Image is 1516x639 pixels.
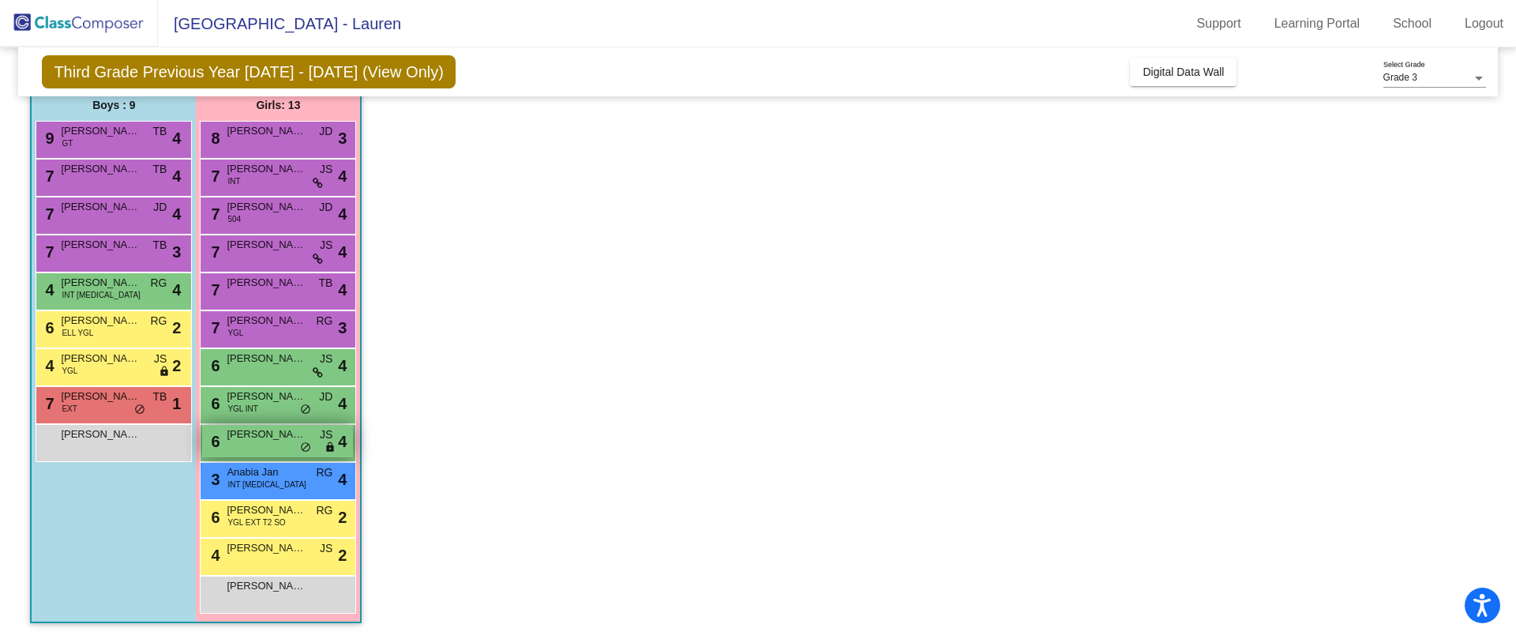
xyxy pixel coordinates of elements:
[316,502,332,519] span: RG
[338,506,347,529] span: 2
[150,313,167,329] span: RG
[207,471,220,488] span: 3
[207,130,220,147] span: 8
[172,392,181,415] span: 1
[227,540,306,556] span: [PERSON_NAME]
[61,237,140,253] span: [PERSON_NAME]
[61,275,140,291] span: [PERSON_NAME]
[61,351,140,366] span: [PERSON_NAME]
[61,123,140,139] span: [PERSON_NAME]
[207,395,220,412] span: 6
[41,130,54,147] span: 9
[62,289,140,301] span: INT [MEDICAL_DATA]
[172,240,181,264] span: 3
[227,213,241,225] span: 504
[153,123,167,140] span: TB
[158,11,401,36] span: [GEOGRAPHIC_DATA] - Lauren
[227,427,306,442] span: [PERSON_NAME]
[338,468,347,491] span: 4
[227,517,285,528] span: YGL EXT T2 SO
[316,313,332,329] span: RG
[338,354,347,378] span: 4
[150,275,167,291] span: RG
[319,199,332,216] span: JD
[153,237,167,254] span: TB
[227,502,306,518] span: [PERSON_NAME]
[227,199,306,215] span: [PERSON_NAME]
[41,167,54,185] span: 7
[316,464,332,481] span: RG
[338,164,347,188] span: 4
[338,202,347,226] span: 4
[227,464,306,480] span: Anabia Jan
[338,278,347,302] span: 4
[227,327,243,339] span: YGL
[320,427,332,443] span: JS
[320,237,332,254] span: JS
[62,137,73,149] span: GT
[61,389,140,404] span: [PERSON_NAME]
[172,164,181,188] span: 4
[207,205,220,223] span: 7
[227,313,306,329] span: [PERSON_NAME]
[227,479,306,491] span: INT [MEDICAL_DATA]
[62,365,77,377] span: YGL
[320,540,332,557] span: JS
[41,395,54,412] span: 7
[1130,58,1236,86] button: Digital Data Wall
[172,354,181,378] span: 2
[172,126,181,150] span: 4
[41,281,54,299] span: 4
[227,161,306,177] span: [PERSON_NAME]
[319,123,332,140] span: JD
[62,327,93,339] span: ELL YGL
[227,175,240,187] span: INT
[62,403,77,415] span: EXT
[325,442,336,454] span: lock
[338,316,347,340] span: 3
[172,278,181,302] span: 4
[153,199,167,216] span: JD
[32,89,196,121] div: Boys : 9
[207,243,220,261] span: 7
[1452,11,1516,36] a: Logout
[134,404,145,416] span: do_not_disturb_alt
[172,316,181,340] span: 2
[154,351,167,367] span: JS
[41,357,54,374] span: 4
[338,543,347,567] span: 2
[1262,11,1373,36] a: Learning Portal
[153,389,167,405] span: TB
[41,319,54,336] span: 6
[42,55,456,88] span: Third Grade Previous Year [DATE] - [DATE] (View Only)
[338,430,347,453] span: 4
[227,578,306,594] span: [PERSON_NAME] [PERSON_NAME]
[153,161,167,178] span: TB
[61,313,140,329] span: [PERSON_NAME]
[207,357,220,374] span: 6
[320,161,332,178] span: JS
[227,237,306,253] span: [PERSON_NAME]
[207,547,220,564] span: 4
[207,509,220,526] span: 6
[196,89,360,121] div: Girls: 13
[172,202,181,226] span: 4
[41,205,54,223] span: 7
[61,199,140,215] span: [PERSON_NAME]
[227,389,306,404] span: [PERSON_NAME]
[338,126,347,150] span: 3
[319,389,332,405] span: JD
[207,281,220,299] span: 7
[300,442,311,454] span: do_not_disturb_alt
[227,123,306,139] span: [PERSON_NAME]
[1383,72,1417,83] span: Grade 3
[61,161,140,177] span: [PERSON_NAME]
[1143,66,1224,78] span: Digital Data Wall
[338,392,347,415] span: 4
[1184,11,1254,36] a: Support
[1380,11,1444,36] a: School
[227,275,306,291] span: [PERSON_NAME]
[320,351,332,367] span: JS
[61,427,140,442] span: [PERSON_NAME]
[41,243,54,261] span: 7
